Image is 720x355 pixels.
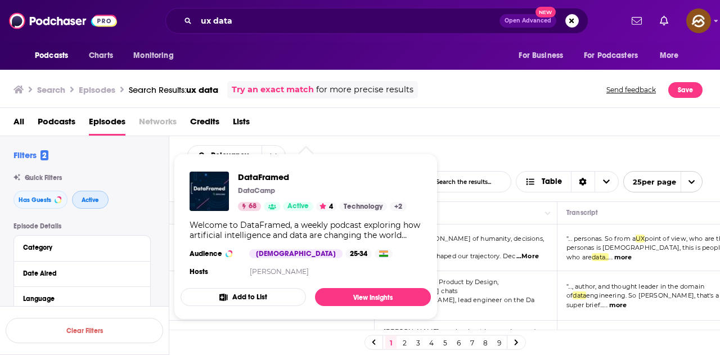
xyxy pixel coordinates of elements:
button: open menu [27,45,83,66]
h2: Choose View [516,171,619,192]
a: [PERSON_NAME] [250,267,309,276]
span: Monitoring [133,48,173,64]
span: In this episode of Product by Design, [PERSON_NAME] chats [384,278,498,295]
span: 2 [40,150,48,160]
span: for more precise results [316,83,413,96]
div: Language [23,295,134,303]
span: ... [609,253,613,261]
div: Transcript [566,202,598,219]
span: For Business [519,48,563,64]
span: 68 [249,201,256,212]
a: Active [283,202,313,211]
a: 1 [385,336,397,349]
button: more [614,253,632,262]
h2: Choose List sort [187,145,286,167]
a: View Insights [315,288,431,306]
h2: Filters [13,150,48,160]
button: 4 [316,202,336,211]
h3: Search [37,84,65,95]
a: Lists [233,113,250,136]
a: Show notifications dropdown [627,11,646,30]
button: Active [72,191,109,209]
a: Podcasts [38,113,75,136]
div: Date Aired [23,269,134,277]
span: " [566,282,719,309]
a: Vanishing Gradients [239,329,373,339]
input: Search podcasts, credits, & more... [196,12,499,30]
button: Category [23,240,141,254]
h3: Audience [190,249,240,258]
a: Credits [190,113,219,136]
img: User Profile [686,8,711,33]
h4: Hosts [190,267,208,276]
a: 9 [493,336,505,349]
a: Search Results:ux data [129,84,218,95]
span: Table [542,178,562,186]
span: Active [287,201,309,212]
span: From the [PERSON_NAME] of humanity, decisions, both big [384,235,544,251]
a: 7 [466,336,478,349]
a: Charts [82,45,120,66]
a: 3 [412,336,424,349]
span: For Podcasters [584,48,638,64]
button: more [609,300,627,310]
div: Search Results: [129,84,218,95]
a: Episodes [89,113,125,136]
span: data... [592,253,609,261]
button: Open AdvancedNew [499,14,556,28]
span: Quick Filters [25,174,62,182]
button: Column Actions [541,207,555,221]
button: Add to List [181,288,306,306]
p: DataCamp [238,186,275,195]
a: Show notifications dropdown [655,11,673,30]
a: 8 [480,336,491,349]
button: open menu [623,171,703,192]
span: Charts [89,48,113,64]
button: open menu [652,45,693,66]
button: Language [23,291,141,305]
a: 5 [439,336,451,349]
button: open menu [125,45,188,66]
span: Open Advanced [505,18,551,24]
span: Podcasts [35,48,68,64]
button: open menu [511,45,577,66]
button: Save [668,82,703,98]
a: "..., author, and thought leader in the domain ofdataengineering. So [PERSON_NAME], that's a supe... [566,282,719,309]
img: DataFramed [190,172,229,211]
button: Date Aired [23,266,141,280]
button: open menu [577,45,654,66]
span: ...More [516,252,539,261]
span: Networks [139,113,177,136]
span: Active [82,197,99,203]
h3: Episodes [79,84,115,95]
button: Show profile menu [686,8,711,33]
span: ... [604,301,607,309]
button: Clear Filters [6,318,163,343]
span: ux data [186,84,218,95]
span: UX [636,235,645,242]
span: and small, have shaped our trajectory. Dec [384,252,515,260]
a: Podchaser - Follow, Share and Rate Podcasts [9,10,117,32]
div: 25-34 [345,249,372,258]
a: Technology [339,202,387,211]
div: Sort Direction [571,172,595,192]
span: 25 per page [624,173,676,191]
a: DataFramed [238,172,407,182]
span: data [573,291,586,299]
div: Welcome to DataFramed, a weekly podcast exploring how artificial intelligence and data are changi... [190,220,422,240]
span: with [PERSON_NAME], lead engineer on the Da [384,296,534,304]
span: Has Guests [19,197,51,203]
span: [PERSON_NAME] speaks about Lessons Learned from a Year of [384,327,535,344]
div: [DEMOGRAPHIC_DATA] [249,249,343,258]
a: Try an exact match [232,83,314,96]
a: 2 [399,336,410,349]
div: Category [23,244,134,251]
a: 4 [426,336,437,349]
p: Episode Details [13,222,151,230]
